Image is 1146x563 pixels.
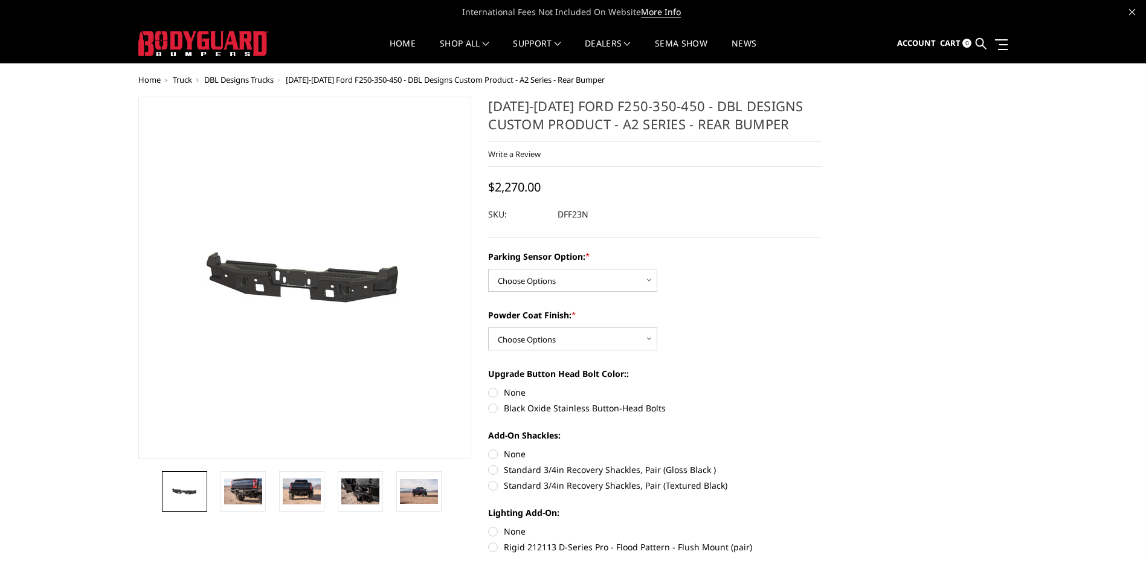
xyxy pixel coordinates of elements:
label: Black Oxide Stainless Button-Head Bolts [488,402,822,414]
a: Cart 0 [940,27,971,60]
label: None [488,525,822,538]
label: Upgrade Button Head Bolt Color:: [488,367,822,380]
a: Home [138,74,161,85]
a: shop all [440,39,489,63]
img: 2023-2025 Ford F250-350-450 - DBL Designs Custom Product - A2 Series - Rear Bumper [400,479,438,504]
a: Support [513,39,561,63]
h1: [DATE]-[DATE] Ford F250-350-450 - DBL Designs Custom Product - A2 Series - Rear Bumper [488,97,822,142]
label: None [488,386,822,399]
a: Write a Review [488,149,541,159]
span: $2,270.00 [488,179,541,195]
a: DBL Designs Trucks [204,74,274,85]
a: More Info [641,6,681,18]
img: BODYGUARD BUMPERS [138,31,268,56]
label: Rigid 212113 D-Series Pro - Flood Pattern - Flush Mount (pair) [488,541,822,553]
img: 2023-2025 Ford F250-350-450 - DBL Designs Custom Product - A2 Series - Rear Bumper [224,478,262,504]
span: Account [897,37,936,48]
label: Standard 3/4in Recovery Shackles, Pair (Textured Black) [488,479,822,492]
img: 2023-2025 Ford F250-350-450 - DBL Designs Custom Product - A2 Series - Rear Bumper [341,478,379,504]
span: 0 [962,39,971,48]
span: [DATE]-[DATE] Ford F250-350-450 - DBL Designs Custom Product - A2 Series - Rear Bumper [286,74,605,85]
label: Powder Coat Finish: [488,309,822,321]
a: News [732,39,756,63]
a: Dealers [585,39,631,63]
dt: SKU: [488,204,549,225]
img: 2023-2025 Ford F250-350-450 - DBL Designs Custom Product - A2 Series - Rear Bumper [166,483,204,501]
a: Truck [173,74,192,85]
label: Add-On Shackles: [488,429,822,442]
a: Account [897,27,936,60]
a: 2023-2025 Ford F250-350-450 - DBL Designs Custom Product - A2 Series - Rear Bumper [138,97,472,459]
a: SEMA Show [655,39,707,63]
img: 2023-2025 Ford F250-350-450 - DBL Designs Custom Product - A2 Series - Rear Bumper [283,478,321,504]
label: Parking Sensor Option: [488,250,822,263]
dd: DFF23N [558,204,588,225]
span: Cart [940,37,961,48]
label: Lighting Add-On: [488,506,822,519]
label: Standard 3/4in Recovery Shackles, Pair (Gloss Black ) [488,463,822,476]
a: Home [390,39,416,63]
label: None [488,448,822,460]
